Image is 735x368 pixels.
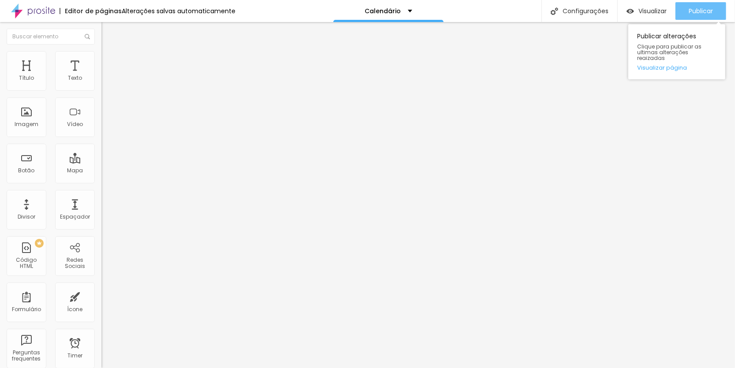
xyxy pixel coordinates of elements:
[637,44,716,61] span: Clique para publicar as ultimas alterações reaizadas
[689,7,713,15] span: Publicar
[618,2,675,20] button: Visualizar
[19,167,35,174] div: Botão
[551,7,558,15] img: Icone
[67,353,82,359] div: Timer
[18,214,35,220] div: Divisor
[365,8,401,14] p: Calendário
[68,75,82,81] div: Texto
[15,121,38,127] div: Imagem
[85,34,90,39] img: Icone
[67,121,83,127] div: Vídeo
[60,214,90,220] div: Espaçador
[9,349,44,362] div: Perguntas frequentes
[638,7,667,15] span: Visualizar
[12,306,41,312] div: Formulário
[7,29,95,45] input: Buscar elemento
[122,8,235,14] div: Alterações salvas automaticamente
[9,257,44,270] div: Código HTML
[627,7,634,15] img: view-1.svg
[57,257,92,270] div: Redes Sociais
[628,24,725,79] div: Publicar alterações
[60,8,122,14] div: Editor de páginas
[637,65,716,71] a: Visualizar página
[675,2,726,20] button: Publicar
[101,22,735,368] iframe: Editor
[19,75,34,81] div: Título
[67,167,83,174] div: Mapa
[67,306,83,312] div: Ícone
